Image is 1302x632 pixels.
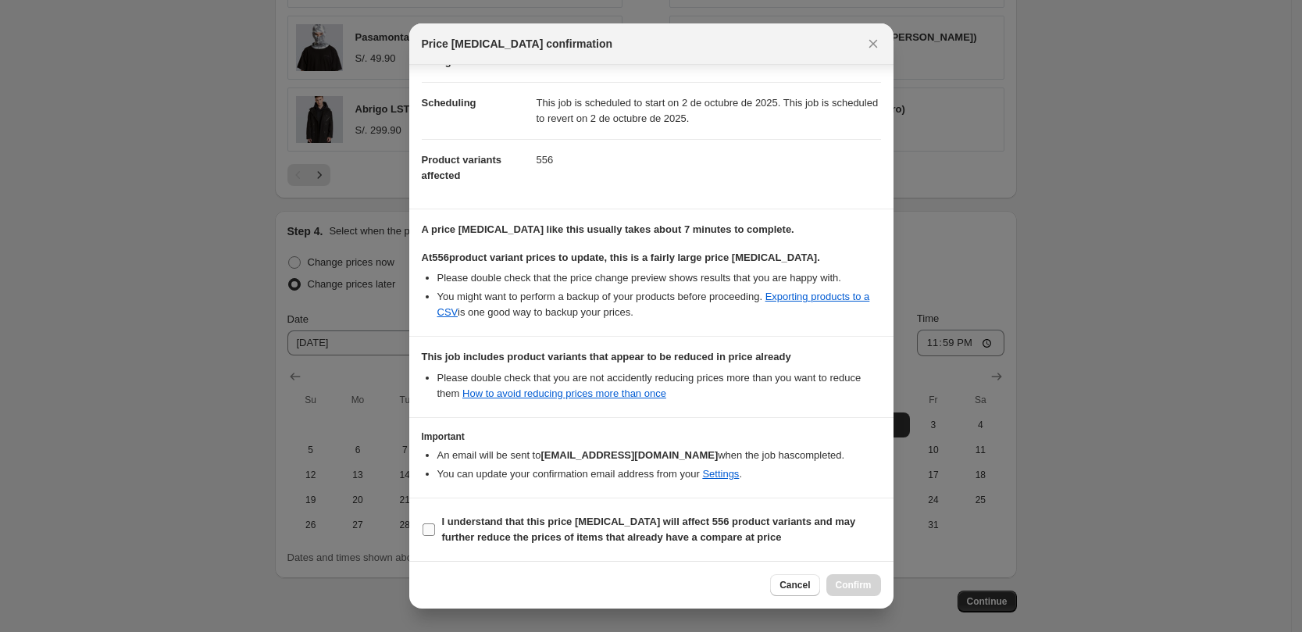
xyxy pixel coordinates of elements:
h3: Important [422,430,881,443]
button: Cancel [770,574,819,596]
span: Price [MEDICAL_DATA] confirmation [422,36,613,52]
li: An email will be sent to when the job has completed . [437,448,881,463]
li: You can update your confirmation email address from your . [437,466,881,482]
b: This job includes product variants that appear to be reduced in price already [422,351,791,362]
span: Product variants affected [422,154,502,181]
button: Close [862,33,884,55]
li: Please double check that the price change preview shows results that you are happy with. [437,270,881,286]
li: Please double check that you are not accidently reducing prices more than you want to reduce them [437,370,881,402]
b: A price [MEDICAL_DATA] like this usually takes about 7 minutes to complete. [422,223,794,235]
dd: This job is scheduled to start on 2 de octubre de 2025. This job is scheduled to revert on 2 de o... [537,82,881,139]
span: Scheduling [422,97,476,109]
span: Cancel [779,579,810,591]
li: You might want to perform a backup of your products before proceeding. is one good way to backup ... [437,289,881,320]
dd: 556 [537,139,881,180]
b: I understand that this price [MEDICAL_DATA] will affect 556 product variants and may further redu... [442,516,856,543]
b: At 556 product variant prices to update, this is a fairly large price [MEDICAL_DATA]. [422,252,820,263]
a: Settings [702,468,739,480]
b: [EMAIL_ADDRESS][DOMAIN_NAME] [540,449,718,461]
a: How to avoid reducing prices more than once [462,387,666,399]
